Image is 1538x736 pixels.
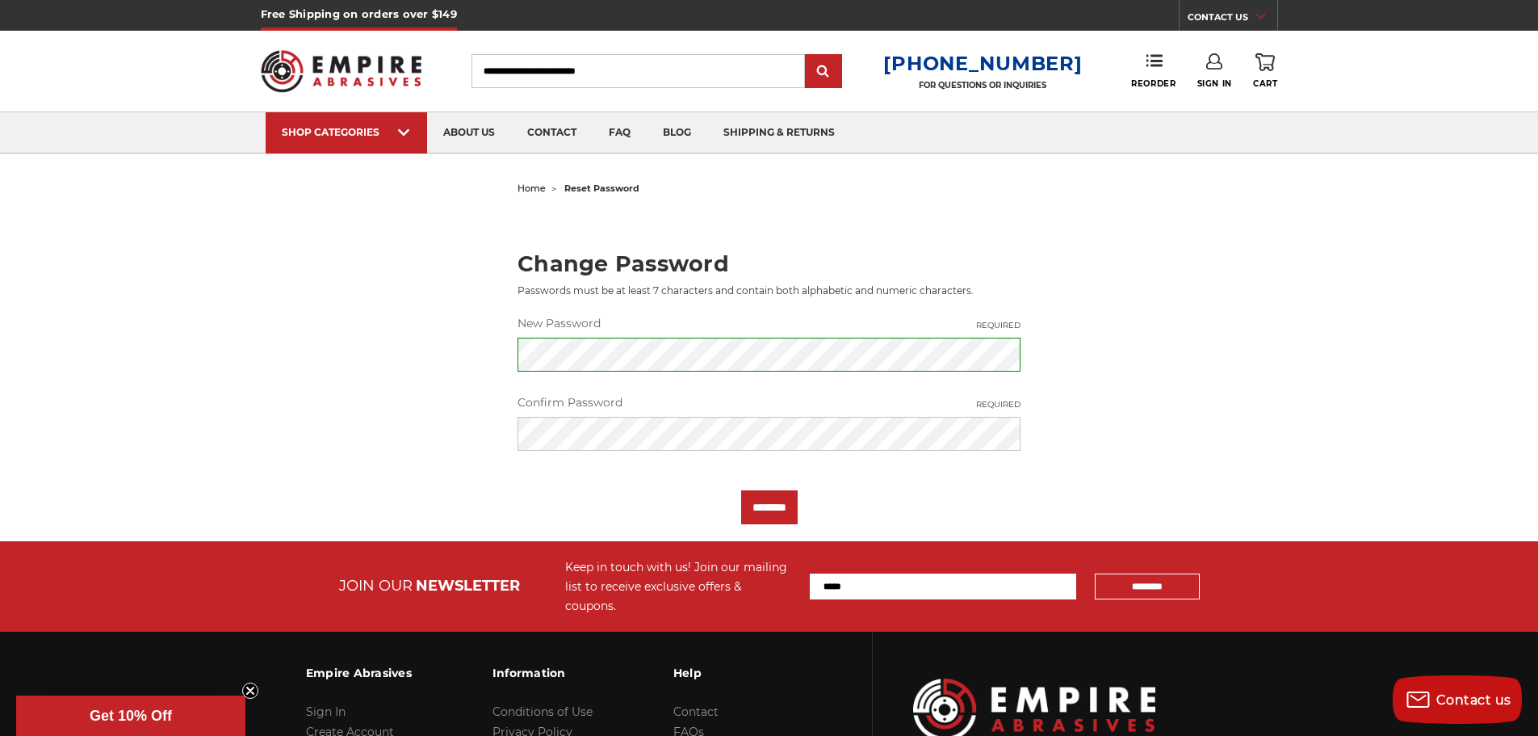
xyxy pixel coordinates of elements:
[1436,692,1511,708] span: Contact us
[492,656,593,690] h3: Information
[1393,675,1522,724] button: Contact us
[1188,8,1277,31] a: CONTACT US
[1131,53,1176,88] a: Reorder
[511,112,593,154] a: contact
[518,284,1020,298] p: Passwords must be at least 7 characters and contain both alphabetic and numeric characters.
[518,183,546,194] a: home
[565,557,794,616] div: Keep in touch with us! Join our mailing list to receive exclusive offers & coupons.
[427,112,511,154] a: about us
[807,56,840,88] input: Submit
[1253,78,1277,89] span: Cart
[416,577,520,595] span: NEWSLETTER
[564,183,639,194] span: reset password
[593,112,647,154] a: faq
[1197,78,1232,89] span: Sign In
[492,704,593,719] a: Conditions of Use
[306,656,412,690] h3: Empire Abrasives
[673,656,782,690] h3: Help
[261,40,422,103] img: Empire Abrasives
[518,253,1020,275] h2: Change Password
[518,315,1020,332] label: New Password
[883,80,1082,90] p: FOR QUESTIONS OR INQUIRIES
[707,112,851,154] a: shipping & returns
[242,683,258,699] button: Close teaser
[16,696,245,736] div: Get 10% OffClose teaser
[339,577,413,595] span: JOIN OUR
[90,708,172,724] span: Get 10% Off
[518,394,1020,411] label: Confirm Password
[647,112,707,154] a: blog
[282,126,411,138] div: SHOP CATEGORIES
[1131,78,1176,89] span: Reorder
[306,704,346,719] a: Sign In
[673,704,719,719] a: Contact
[976,398,1020,410] small: Required
[976,319,1020,331] small: Required
[883,52,1082,75] a: [PHONE_NUMBER]
[1253,53,1277,89] a: Cart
